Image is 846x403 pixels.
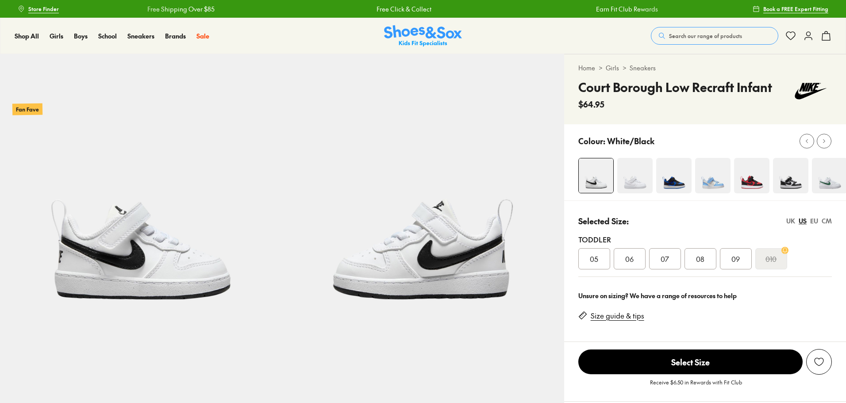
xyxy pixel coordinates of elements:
[578,135,605,147] p: Colour:
[799,216,807,226] div: US
[98,31,117,40] span: School
[590,253,598,264] span: 05
[773,158,808,193] img: 4-552059_1
[578,63,832,73] div: > >
[165,31,186,40] span: Brands
[617,158,653,193] img: 4-454363_1
[28,5,59,13] span: Store Finder
[753,1,828,17] a: Book a FREE Expert Fitting
[661,253,669,264] span: 07
[596,4,658,14] a: Earn Fit Club Rewards
[282,54,564,336] img: 5-454358_1
[734,158,769,193] img: 4-501996_1
[625,253,634,264] span: 06
[196,31,209,40] span: Sale
[695,158,731,193] img: 4-537485_1
[376,4,431,14] a: Free Click & Collect
[50,31,63,40] span: Girls
[15,31,39,41] a: Shop All
[50,31,63,41] a: Girls
[12,103,42,115] p: Fan Fave
[15,31,39,40] span: Shop All
[578,349,803,375] button: Select Size
[810,216,818,226] div: EU
[578,63,595,73] a: Home
[607,135,654,147] p: White/Black
[384,25,462,47] img: SNS_Logo_Responsive.svg
[196,31,209,41] a: Sale
[765,253,777,264] s: 010
[630,63,656,73] a: Sneakers
[578,349,803,374] span: Select Size
[806,349,832,375] button: Add to Wishlist
[18,1,59,17] a: Store Finder
[74,31,88,40] span: Boys
[578,234,832,245] div: Toddler
[98,31,117,41] a: School
[578,291,832,300] div: Unsure on sizing? We have a range of resources to help
[127,31,154,41] a: Sneakers
[606,63,619,73] a: Girls
[656,158,692,193] img: 4-501990_1
[127,31,154,40] span: Sneakers
[579,158,613,193] img: 4-454357_1
[650,378,742,394] p: Receive $6.50 in Rewards with Fit Club
[696,253,704,264] span: 08
[578,78,772,96] h4: Court Borough Low Recraft Infant
[786,216,795,226] div: UK
[578,98,604,110] span: $64.95
[147,4,214,14] a: Free Shipping Over $85
[651,27,778,45] button: Search our range of products
[789,78,832,104] img: Vendor logo
[731,253,740,264] span: 09
[763,5,828,13] span: Book a FREE Expert Fitting
[74,31,88,41] a: Boys
[669,32,742,40] span: Search our range of products
[591,311,644,321] a: Size guide & tips
[822,216,832,226] div: CM
[384,25,462,47] a: Shoes & Sox
[165,31,186,41] a: Brands
[578,215,629,227] p: Selected Size:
